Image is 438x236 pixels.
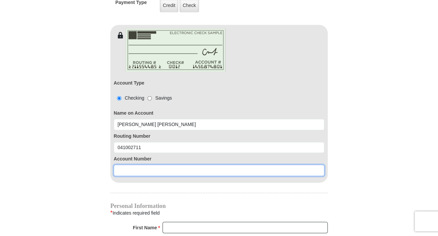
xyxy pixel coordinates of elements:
[114,133,324,140] label: Routing Number
[114,80,144,87] label: Account Type
[114,95,172,102] div: Checking Savings
[110,209,328,217] div: Indicates required field
[114,110,324,117] label: Name on Account
[110,203,328,209] h4: Personal Information
[114,155,324,162] label: Account Number
[125,28,226,72] img: check-en.png
[133,223,157,232] strong: First Name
